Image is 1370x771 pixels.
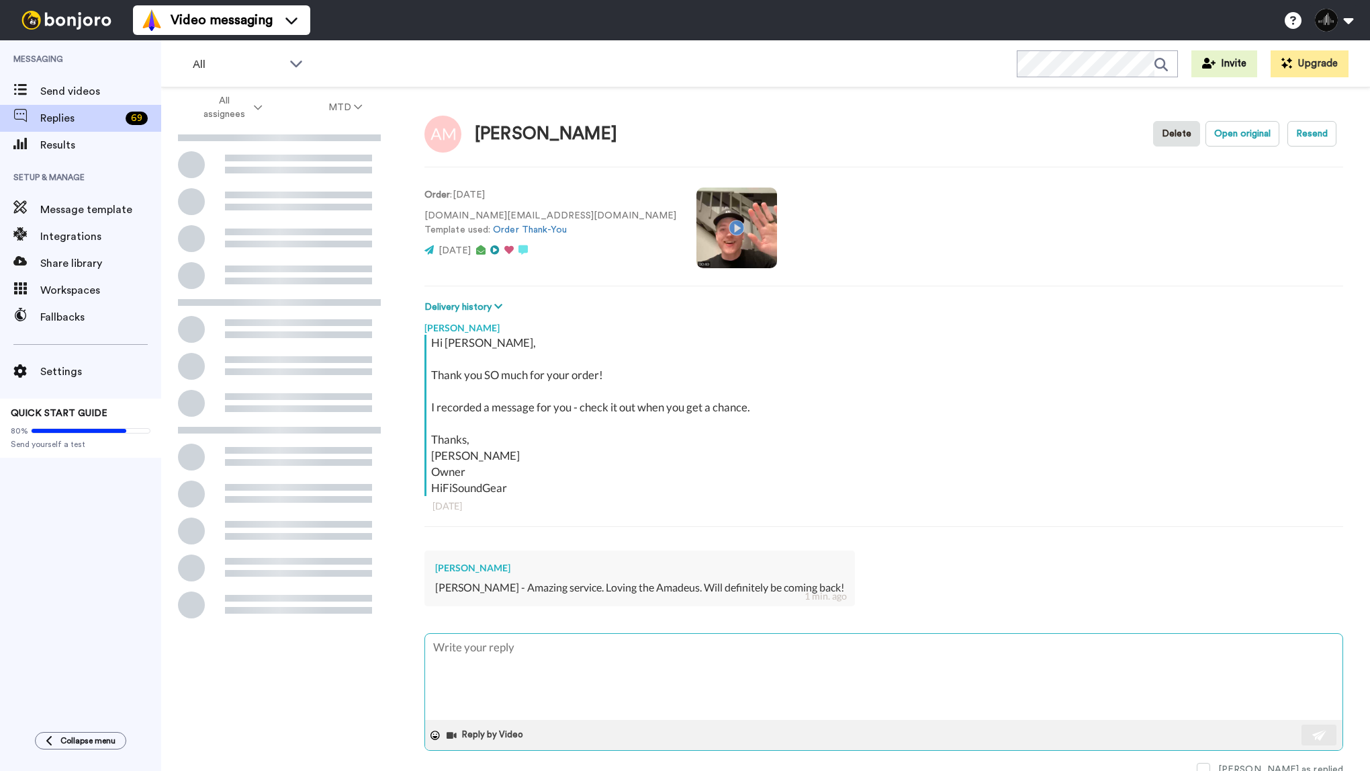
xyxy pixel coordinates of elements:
[805,590,847,603] div: 1 min. ago
[424,300,506,315] button: Delivery history
[171,11,273,30] span: Video messaging
[40,309,161,325] span: Fallbacks
[1312,730,1327,741] img: send-white.svg
[1205,121,1279,147] button: Open original
[431,335,1340,496] div: Hi [PERSON_NAME], Thank you SO much for your order! I recorded a message for you - check it out w...
[40,282,161,298] span: Workspaces
[11,439,150,450] span: Send yourself a test
[35,732,126,749] button: Collapse menu
[40,364,161,380] span: Settings
[475,124,617,144] div: [PERSON_NAME]
[164,89,295,126] button: All assignees
[424,188,676,202] p: : [DATE]
[295,95,396,120] button: MTD
[11,425,28,436] span: 80%
[126,112,148,125] div: 69
[60,735,116,746] span: Collapse menu
[435,580,844,596] div: [PERSON_NAME] - Amazing service. Loving the Amadeus. Will definitely be coming back!
[40,110,120,126] span: Replies
[435,561,844,575] div: [PERSON_NAME]
[1153,121,1200,147] button: Delete
[424,116,461,153] img: Image of Alfonso Macias
[432,499,1335,513] div: [DATE]
[1271,50,1349,77] button: Upgrade
[40,137,161,153] span: Results
[40,202,161,218] span: Message template
[16,11,117,30] img: bj-logo-header-white.svg
[424,209,676,237] p: [DOMAIN_NAME][EMAIL_ADDRESS][DOMAIN_NAME] Template used:
[439,246,471,255] span: [DATE]
[40,83,161,99] span: Send videos
[40,255,161,272] span: Share library
[424,315,1343,335] div: [PERSON_NAME]
[193,56,283,73] span: All
[197,94,251,121] span: All assignees
[141,9,163,31] img: vm-color.svg
[11,409,107,418] span: QUICK START GUIDE
[1287,121,1336,147] button: Resend
[40,229,161,245] span: Integrations
[1191,50,1257,77] button: Invite
[424,190,450,200] strong: Order
[493,225,567,235] a: Order Thank-You
[445,725,527,745] button: Reply by Video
